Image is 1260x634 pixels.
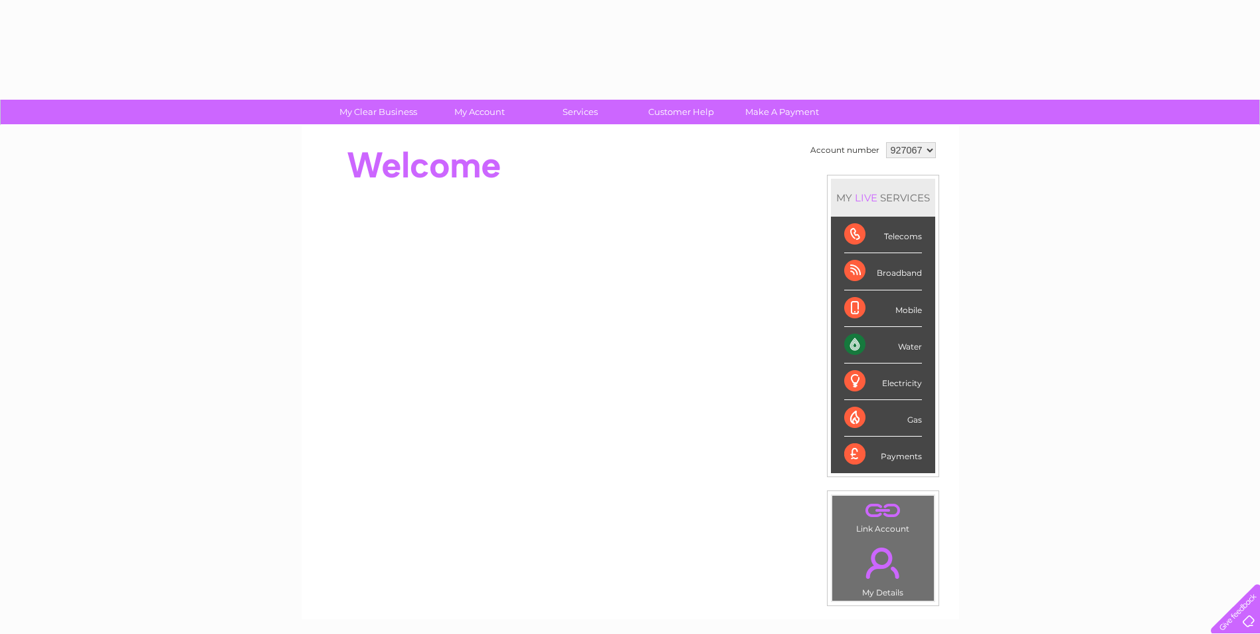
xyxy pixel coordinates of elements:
a: My Clear Business [323,100,433,124]
div: Water [844,327,922,364]
a: My Account [424,100,534,124]
a: Make A Payment [727,100,837,124]
td: My Details [832,536,935,601]
div: Electricity [844,364,922,400]
a: Customer Help [626,100,736,124]
div: Gas [844,400,922,437]
td: Link Account [832,495,935,537]
div: MY SERVICES [831,179,935,217]
div: Telecoms [844,217,922,253]
a: . [836,540,931,586]
div: Broadband [844,253,922,290]
a: Services [525,100,635,124]
td: Account number [807,139,883,161]
div: Mobile [844,290,922,327]
a: . [836,499,931,522]
div: LIVE [852,191,880,204]
div: Payments [844,437,922,473]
